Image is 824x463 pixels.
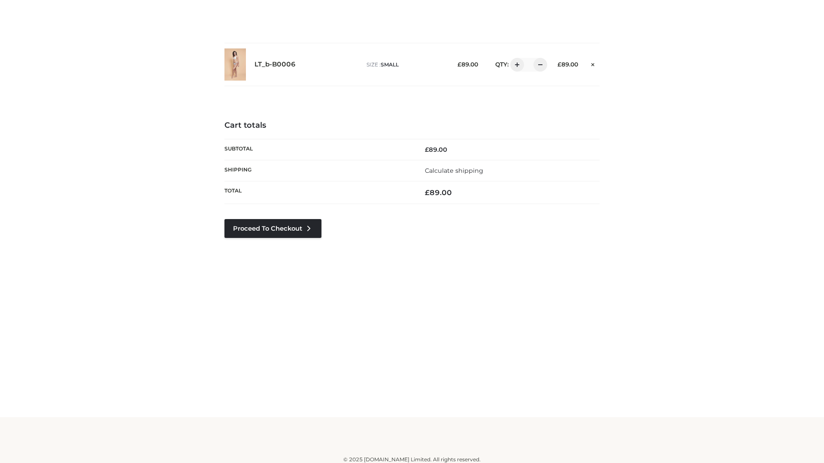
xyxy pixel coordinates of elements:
th: Shipping [224,160,412,181]
bdi: 89.00 [457,61,478,68]
bdi: 89.00 [557,61,578,68]
div: QTY: [487,58,544,72]
h4: Cart totals [224,121,600,130]
th: Subtotal [224,139,412,160]
a: Proceed to Checkout [224,219,321,238]
span: £ [425,188,430,197]
p: size : [367,61,444,69]
span: £ [557,61,561,68]
a: Calculate shipping [425,167,483,174]
span: £ [457,61,461,68]
a: LT_b-B0006 [254,60,296,69]
bdi: 89.00 [425,146,447,153]
th: Total [224,181,412,204]
span: SMALL [381,61,399,68]
span: £ [425,146,429,153]
a: Remove this item [587,58,600,69]
bdi: 89.00 [425,188,452,197]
